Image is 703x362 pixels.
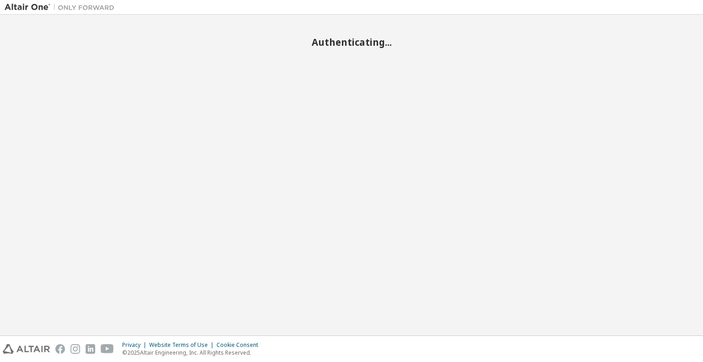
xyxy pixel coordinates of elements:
[5,3,119,12] img: Altair One
[86,344,95,354] img: linkedin.svg
[55,344,65,354] img: facebook.svg
[122,341,149,349] div: Privacy
[70,344,80,354] img: instagram.svg
[5,36,698,48] h2: Authenticating...
[216,341,264,349] div: Cookie Consent
[149,341,216,349] div: Website Terms of Use
[3,344,50,354] img: altair_logo.svg
[122,349,264,357] p: © 2025 Altair Engineering, Inc. All Rights Reserved.
[101,344,114,354] img: youtube.svg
